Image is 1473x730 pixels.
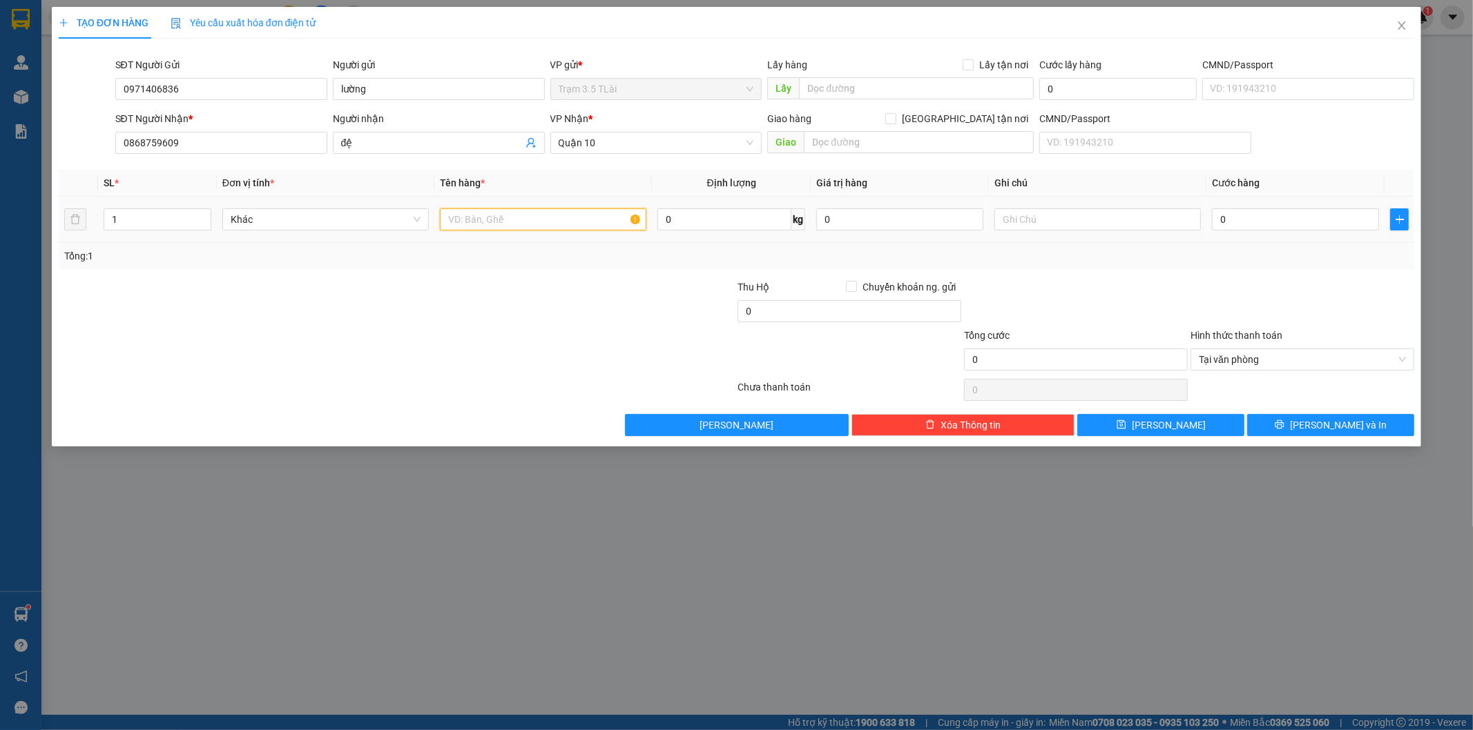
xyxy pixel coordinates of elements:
span: kg [791,208,805,230]
span: Tên hàng [440,177,485,188]
th: Ghi chú [989,170,1206,197]
button: deleteXóa Thông tin [851,414,1075,436]
div: VP gửi [550,57,762,72]
span: Định lượng [707,177,756,188]
button: delete [64,208,86,230]
span: Trạm 3.5 TLài [559,79,754,99]
button: [PERSON_NAME] [625,414,849,436]
span: Khác [231,209,421,230]
div: Trạm 3.5 TLài [12,12,111,45]
span: Gửi: [12,13,33,28]
span: Tổng cước [964,330,1010,341]
span: [GEOGRAPHIC_DATA] tận nơi [896,111,1034,126]
span: Giá trị hàng [816,177,867,188]
label: Cước lấy hàng [1039,59,1101,70]
div: dũng [12,45,111,61]
span: close [1396,20,1407,31]
span: plus [1391,214,1408,225]
div: Tổng: 1 [64,248,568,264]
div: 075057000626 [12,81,111,97]
span: VP Nhận [550,113,589,124]
span: Đơn vị tính [222,177,274,188]
div: Người gửi [333,57,545,72]
span: Lấy hàng [767,59,807,70]
input: Dọc đường [804,131,1034,153]
span: [PERSON_NAME] [700,417,773,433]
input: Ghi Chú [994,208,1201,230]
span: Thu Hộ [738,282,769,293]
span: Tại văn phòng [1199,349,1406,370]
div: CMND/Passport [1202,57,1414,72]
span: Chuyển khoản ng. gửi [857,279,961,295]
button: printer[PERSON_NAME] và In [1247,414,1414,436]
input: VD: Bàn, Ghế [440,208,646,230]
span: TẠO ĐƠN HÀNG [59,17,148,28]
span: Cước hàng [1212,177,1260,188]
span: Giao hàng [767,113,811,124]
div: Chưa thanh toán [737,379,963,404]
span: plus [59,18,68,28]
div: linh [121,45,207,61]
div: CMND/Passport [1039,111,1251,126]
button: save[PERSON_NAME] [1077,414,1244,436]
span: SL [104,177,115,188]
div: Quận 10 [121,12,207,45]
span: printer [1275,420,1284,431]
input: Cước lấy hàng [1039,78,1197,100]
span: save [1117,420,1126,431]
span: user-add [526,137,537,148]
span: Yêu cầu xuất hóa đơn điện tử [171,17,316,28]
span: delete [925,420,935,431]
span: [PERSON_NAME] và In [1290,417,1387,433]
div: SĐT Người Gửi [115,57,327,72]
button: Close [1383,7,1421,46]
img: icon [171,18,182,29]
div: SĐT Người Nhận [115,111,327,126]
span: Giao [767,131,804,153]
span: Lấy tận nơi [974,57,1034,72]
span: Xóa Thông tin [941,417,1001,433]
span: [PERSON_NAME] [1132,417,1206,433]
button: plus [1390,208,1409,230]
input: Dọc đường [799,77,1034,99]
span: Nhận: [121,13,154,28]
label: Hình thức thanh toán [1191,330,1282,341]
div: Người nhận [333,111,545,126]
input: 0 [816,208,983,230]
span: Lấy [767,77,799,99]
span: Quận 10 [559,132,754,153]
